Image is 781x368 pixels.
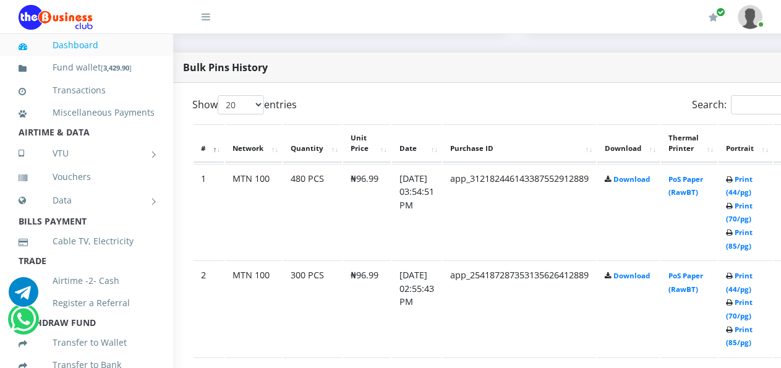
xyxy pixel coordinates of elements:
[19,98,155,127] a: Miscellaneous Payments
[194,164,224,260] td: 1
[19,5,93,30] img: Logo
[101,63,132,72] small: [ ]
[19,227,155,255] a: Cable TV, Electricity
[738,5,762,29] img: User
[183,61,268,74] strong: Bulk Pins History
[283,260,342,356] td: 300 PCS
[19,138,155,169] a: VTU
[726,271,753,294] a: Print (44/pg)
[719,124,772,163] th: Portrait: activate to sort column ascending
[726,228,753,250] a: Print (85/pg)
[19,289,155,317] a: Register a Referral
[11,314,36,334] a: Chat for support
[283,124,342,163] th: Quantity: activate to sort column ascending
[225,260,282,356] td: MTN 100
[19,163,155,191] a: Vouchers
[19,267,155,295] a: Airtime -2- Cash
[19,328,155,357] a: Transfer to Wallet
[726,297,753,320] a: Print (70/pg)
[716,7,725,17] span: Renew/Upgrade Subscription
[19,31,155,59] a: Dashboard
[668,174,703,197] a: PoS Paper (RawBT)
[726,325,753,348] a: Print (85/pg)
[9,286,38,307] a: Chat for support
[225,164,282,260] td: MTN 100
[613,271,650,280] a: Download
[103,63,129,72] b: 3,429.90
[392,260,442,356] td: [DATE] 02:55:43 PM
[19,185,155,216] a: Data
[392,164,442,260] td: [DATE] 03:54:51 PM
[597,124,660,163] th: Download: activate to sort column ascending
[661,124,717,163] th: Thermal Printer: activate to sort column ascending
[392,124,442,163] th: Date: activate to sort column ascending
[726,201,753,224] a: Print (70/pg)
[443,260,596,356] td: app_254187287353135626412889
[19,53,155,82] a: Fund wallet[3,429.90]
[192,95,297,114] label: Show entries
[194,260,224,356] td: 2
[343,124,391,163] th: Unit Price: activate to sort column ascending
[668,271,703,294] a: PoS Paper (RawBT)
[283,164,342,260] td: 480 PCS
[343,260,391,356] td: ₦96.99
[194,124,224,163] th: #: activate to sort column descending
[19,76,155,105] a: Transactions
[443,164,596,260] td: app_312182446143387552912889
[726,174,753,197] a: Print (44/pg)
[218,95,264,114] select: Showentries
[443,124,596,163] th: Purchase ID: activate to sort column ascending
[225,124,282,163] th: Network: activate to sort column ascending
[343,164,391,260] td: ₦96.99
[613,174,650,184] a: Download
[709,12,718,22] i: Renew/Upgrade Subscription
